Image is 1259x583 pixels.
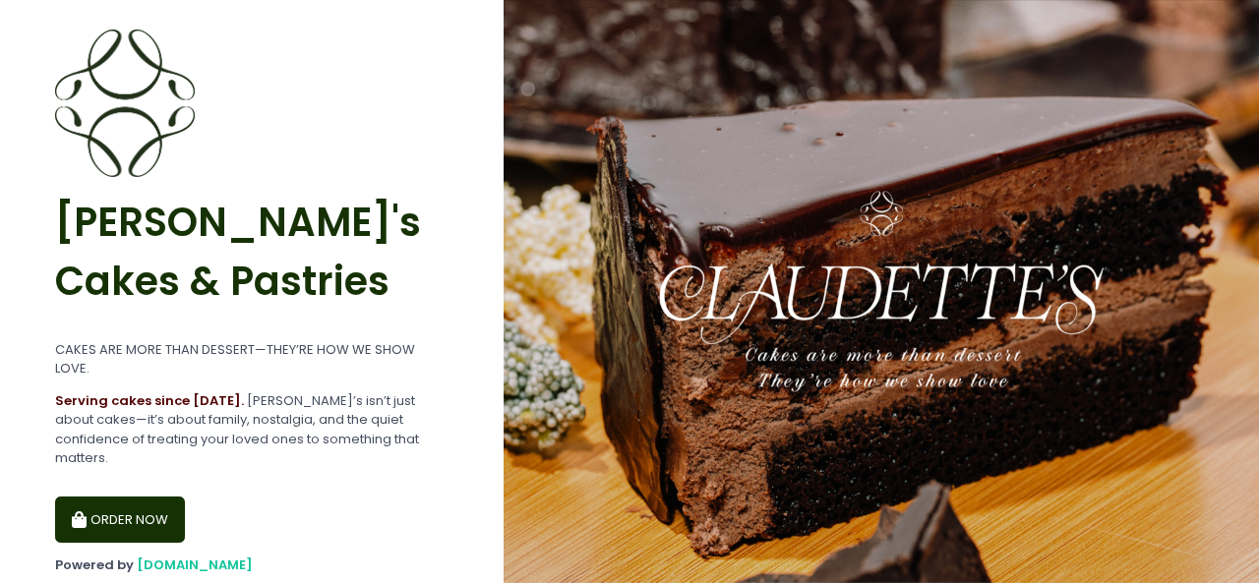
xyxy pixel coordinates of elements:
div: Powered by [55,555,449,575]
div: [PERSON_NAME]'s Cakes & Pastries [55,177,449,327]
img: Claudette’s Cakeshop [55,29,195,177]
b: Serving cakes since [DATE]. [55,391,244,410]
div: [PERSON_NAME]’s isn’t just about cakes—it’s about family, nostalgia, and the quiet confidence of ... [55,391,449,468]
div: CAKES ARE MORE THAN DESSERT—THEY’RE HOW WE SHOW LOVE. [55,340,449,379]
button: ORDER NOW [55,496,185,544]
a: [DOMAIN_NAME] [137,555,253,574]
